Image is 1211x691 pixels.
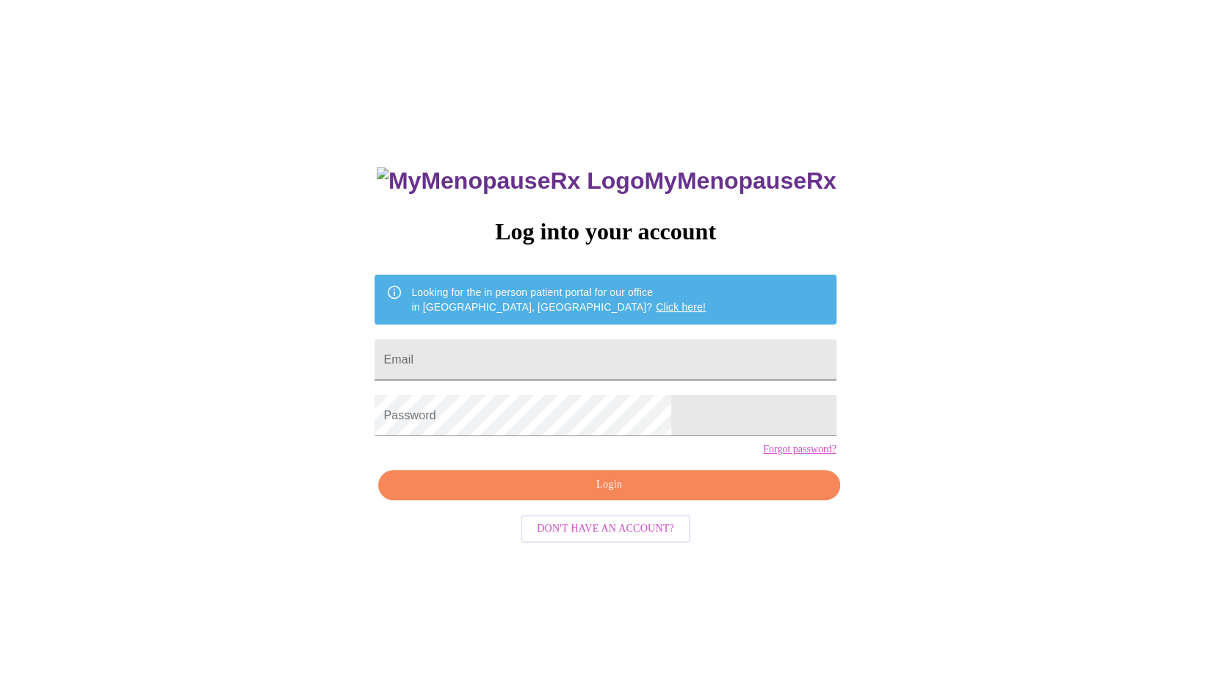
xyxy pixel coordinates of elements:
[656,301,706,313] a: Click here!
[378,470,839,500] button: Login
[377,167,644,195] img: MyMenopauseRx Logo
[521,515,690,543] button: Don't have an account?
[375,218,836,245] h3: Log into your account
[517,521,694,534] a: Don't have an account?
[395,476,823,494] span: Login
[537,520,674,538] span: Don't have an account?
[377,167,836,195] h3: MyMenopauseRx
[763,444,836,455] a: Forgot password?
[411,279,706,320] div: Looking for the in person patient portal for our office in [GEOGRAPHIC_DATA], [GEOGRAPHIC_DATA]?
